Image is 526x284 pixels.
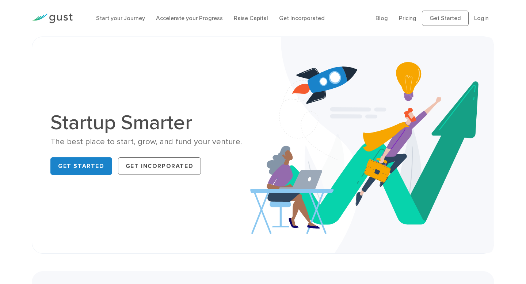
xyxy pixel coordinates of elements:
[156,15,223,22] a: Accelerate your Progress
[50,157,112,175] a: Get Started
[376,15,388,22] a: Blog
[50,137,258,147] div: The best place to start, grow, and fund your venture.
[50,112,258,133] h1: Startup Smarter
[234,15,268,22] a: Raise Capital
[474,15,489,22] a: Login
[32,14,73,23] img: Gust Logo
[422,11,469,26] a: Get Started
[399,15,416,22] a: Pricing
[250,37,494,253] img: Startup Smarter Hero
[279,15,325,22] a: Get Incorporated
[96,15,145,22] a: Start your Journey
[118,157,201,175] a: Get Incorporated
